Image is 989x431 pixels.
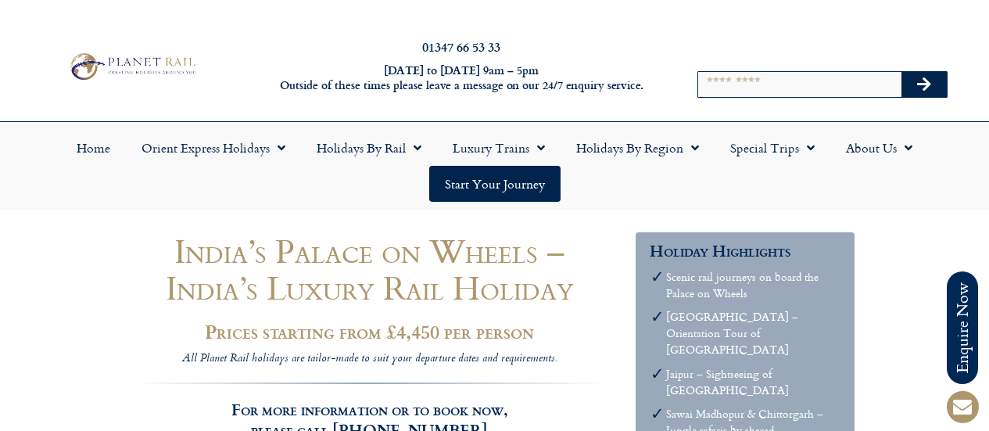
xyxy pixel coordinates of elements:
[650,240,840,261] h3: Holiday Highlights
[830,130,928,166] a: About Us
[666,268,840,301] li: Scenic rail journeys on board the Palace on Wheels
[666,365,840,398] li: Jaipur – Sightseeing of [GEOGRAPHIC_DATA]
[561,130,715,166] a: Holidays by Region
[135,321,604,342] h2: Prices starting from £4,450 per person
[901,72,947,97] button: Search
[715,130,830,166] a: Special Trips
[65,50,199,83] img: Planet Rail Train Holidays Logo
[666,308,840,357] li: [GEOGRAPHIC_DATA] – Orientation Tour of [GEOGRAPHIC_DATA]
[135,232,604,307] h1: India’s Palace on Wheels – India’s Luxury Rail Holiday
[437,130,561,166] a: Luxury Trains
[267,63,655,92] h6: [DATE] to [DATE] 9am – 5pm Outside of these times please leave a message on our 24/7 enquiry serv...
[8,130,981,202] nav: Menu
[182,350,557,368] i: All Planet Rail holidays are tailor-made to suit your departure dates and requirements.
[429,166,561,202] a: Start your Journey
[126,130,301,166] a: Orient Express Holidays
[301,130,437,166] a: Holidays by Rail
[422,38,500,56] a: 01347 66 53 33
[61,130,126,166] a: Home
